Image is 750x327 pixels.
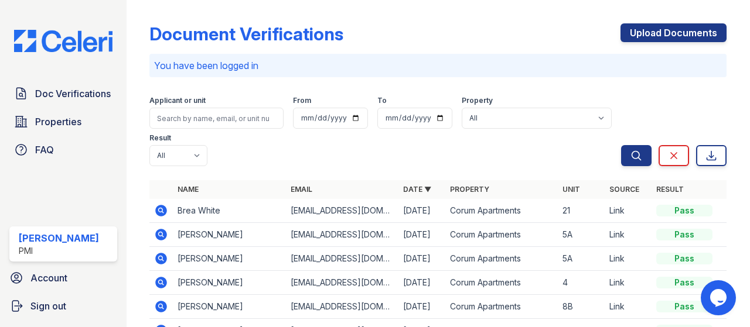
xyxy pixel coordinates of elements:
td: [EMAIL_ADDRESS][DOMAIN_NAME] [286,295,398,319]
td: Corum Apartments [445,271,558,295]
td: 8B [558,295,605,319]
div: Pass [656,229,712,240]
td: [DATE] [398,223,445,247]
div: [PERSON_NAME] [19,231,99,245]
td: Link [605,247,652,271]
td: Corum Apartments [445,247,558,271]
a: Name [178,185,199,194]
td: [EMAIL_ADDRESS][DOMAIN_NAME] [286,223,398,247]
td: [EMAIL_ADDRESS][DOMAIN_NAME] [286,199,398,223]
label: From [293,96,311,105]
a: Date ▼ [403,185,431,194]
a: FAQ [9,138,117,161]
td: 5A [558,247,605,271]
div: Pass [656,301,712,312]
div: Pass [656,277,712,288]
span: Doc Verifications [35,87,111,101]
a: Source [609,185,639,194]
td: 21 [558,199,605,223]
td: Link [605,295,652,319]
td: [DATE] [398,271,445,295]
a: Result [656,185,684,194]
td: 4 [558,271,605,295]
a: Properties [9,110,117,133]
label: Applicant or unit [149,96,206,105]
td: Brea White [173,199,285,223]
iframe: chat widget [701,280,738,315]
td: Corum Apartments [445,199,558,223]
img: CE_Logo_Blue-a8612792a0a2168367f1c8372b55b34899dd931a85d93a1a3d3e32e68fde9ad4.png [5,30,122,52]
td: 5A [558,223,605,247]
a: Sign out [5,294,122,318]
td: [PERSON_NAME] [173,223,285,247]
label: Result [149,133,171,143]
label: Property [462,96,493,105]
td: Corum Apartments [445,223,558,247]
td: [DATE] [398,247,445,271]
td: [DATE] [398,295,445,319]
td: [PERSON_NAME] [173,271,285,295]
td: Corum Apartments [445,295,558,319]
label: To [377,96,387,105]
td: [EMAIL_ADDRESS][DOMAIN_NAME] [286,247,398,271]
span: Sign out [30,299,66,313]
div: Pass [656,205,712,216]
a: Doc Verifications [9,82,117,105]
span: FAQ [35,143,54,157]
td: [PERSON_NAME] [173,247,285,271]
td: Link [605,223,652,247]
a: Email [291,185,312,194]
td: Link [605,199,652,223]
a: Property [450,185,489,194]
p: You have been logged in [154,58,722,73]
span: Properties [35,115,81,129]
a: Upload Documents [621,23,727,42]
a: Account [5,266,122,290]
a: Unit [562,185,580,194]
div: Document Verifications [149,23,343,44]
td: Link [605,271,652,295]
span: Account [30,271,67,285]
div: Pass [656,253,712,264]
td: [DATE] [398,199,445,223]
input: Search by name, email, or unit number [149,108,284,129]
td: [PERSON_NAME] [173,295,285,319]
td: [EMAIL_ADDRESS][DOMAIN_NAME] [286,271,398,295]
div: PMI [19,245,99,257]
